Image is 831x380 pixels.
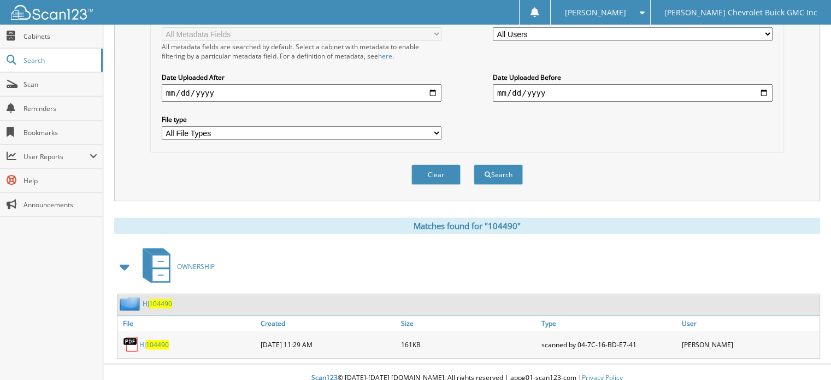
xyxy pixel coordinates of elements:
div: Matches found for "104490" [114,218,820,234]
label: Date Uploaded Before [493,73,773,82]
a: OWNERSHIP [136,245,215,288]
a: File [117,316,258,331]
span: Announcements [23,200,97,209]
input: start [162,84,441,102]
div: 161KB [398,334,539,355]
a: Type [539,316,679,331]
a: HJ104490 [139,340,169,349]
a: Created [258,316,398,331]
input: end [493,84,773,102]
span: Cabinets [23,32,97,41]
span: Scan [23,80,97,89]
a: here [378,51,392,61]
a: Size [398,316,539,331]
img: folder2.png [120,297,143,311]
label: Date Uploaded After [162,73,441,82]
img: scan123-logo-white.svg [11,5,93,20]
div: scanned by 04-7C-16-BD-E7-41 [539,334,679,355]
span: Help [23,176,97,185]
a: User [679,316,820,331]
span: 104490 [146,340,169,349]
div: All metadata fields are searched by default. Select a cabinet with metadata to enable filtering b... [162,42,441,61]
button: Clear [411,165,461,185]
span: Search [23,56,96,65]
span: User Reports [23,152,90,161]
iframe: Chat Widget [776,328,831,380]
a: HJ104490 [143,299,172,308]
img: PDF.png [123,336,139,353]
span: Bookmarks [23,128,97,137]
button: Search [474,165,523,185]
span: [PERSON_NAME] [564,9,626,16]
div: [PERSON_NAME] [679,334,820,355]
label: File type [162,115,441,124]
span: Reminders [23,104,97,113]
div: [DATE] 11:29 AM [258,334,398,355]
span: 104490 [149,299,172,308]
span: [PERSON_NAME] Chevrolet Buick GMC Inc [664,9,817,16]
span: OWNERSHIP [177,262,215,271]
